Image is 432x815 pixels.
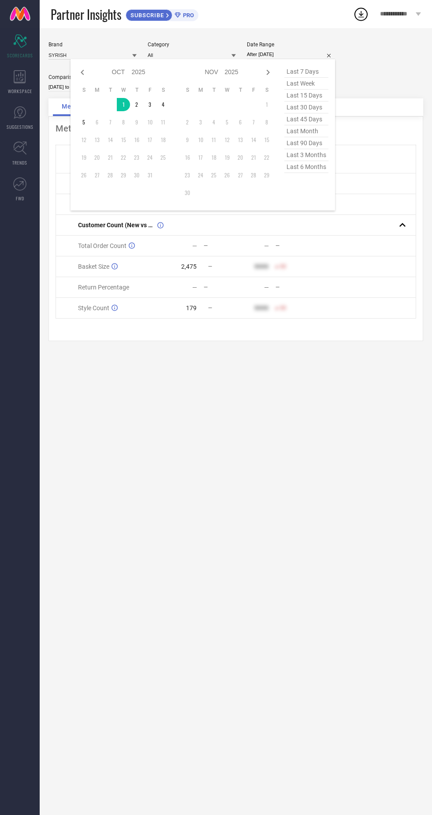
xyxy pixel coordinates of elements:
[263,67,273,78] div: Next month
[143,98,156,111] td: Fri Oct 03 2025
[130,86,143,94] th: Thursday
[90,133,104,146] td: Mon Oct 13 2025
[48,41,137,48] div: Brand
[284,125,328,137] span: last month
[208,305,212,311] span: —
[130,116,143,129] td: Thu Oct 09 2025
[78,242,127,249] span: Total Order Count
[284,78,328,90] span: last week
[284,90,328,101] span: last 15 days
[247,151,260,164] td: Fri Nov 21 2025
[143,133,156,146] td: Fri Oct 17 2025
[156,86,170,94] th: Saturday
[156,116,170,129] td: Sat Oct 11 2025
[156,98,170,111] td: Sat Oct 04 2025
[220,169,234,182] td: Wed Nov 26 2025
[260,86,273,94] th: Saturday
[77,116,90,129] td: Sun Oct 05 2025
[78,304,109,312] span: Style Count
[90,151,104,164] td: Mon Oct 20 2025
[181,133,194,146] td: Sun Nov 09 2025
[77,67,88,78] div: Previous month
[247,116,260,129] td: Fri Nov 07 2025
[181,186,194,199] td: Sun Nov 30 2025
[254,304,268,312] div: 9999
[143,169,156,182] td: Fri Oct 31 2025
[208,263,212,270] span: —
[12,159,27,166] span: TRENDS
[260,133,273,146] td: Sat Nov 15 2025
[284,113,328,125] span: last 45 days
[156,133,170,146] td: Sat Oct 18 2025
[276,284,307,290] div: —
[194,116,207,129] td: Mon Nov 03 2025
[260,98,273,111] td: Sat Nov 01 2025
[77,169,90,182] td: Sun Oct 26 2025
[284,101,328,113] span: last 30 days
[78,284,129,291] span: Return Percentage
[186,304,197,312] div: 179
[260,151,273,164] td: Sat Nov 22 2025
[284,137,328,149] span: last 90 days
[78,263,109,270] span: Basket Size
[220,116,234,129] td: Wed Nov 05 2025
[280,305,286,311] span: 50
[78,222,155,229] span: Customer Count (New vs Repeat)
[220,151,234,164] td: Wed Nov 19 2025
[104,86,117,94] th: Tuesday
[117,116,130,129] td: Wed Oct 08 2025
[104,151,117,164] td: Tue Oct 21 2025
[181,263,197,270] div: 2,475
[247,169,260,182] td: Fri Nov 28 2025
[234,151,247,164] td: Thu Nov 20 2025
[104,116,117,129] td: Tue Oct 07 2025
[104,169,117,182] td: Tue Oct 28 2025
[234,86,247,94] th: Thursday
[143,86,156,94] th: Friday
[260,116,273,129] td: Sat Nov 08 2025
[192,242,197,249] div: —
[181,116,194,129] td: Sun Nov 02 2025
[126,7,198,21] a: SUBSCRIBEPRO
[77,86,90,94] th: Sunday
[130,151,143,164] td: Thu Oct 23 2025
[234,116,247,129] td: Thu Nov 06 2025
[8,88,32,94] span: WORKSPACE
[194,151,207,164] td: Mon Nov 17 2025
[207,133,220,146] td: Tue Nov 11 2025
[117,133,130,146] td: Wed Oct 15 2025
[90,169,104,182] td: Mon Oct 27 2025
[126,12,166,19] span: SUBSCRIBE
[7,124,34,130] span: SUGGESTIONS
[117,169,130,182] td: Wed Oct 29 2025
[77,133,90,146] td: Sun Oct 12 2025
[62,103,86,110] span: Metrics
[104,133,117,146] td: Tue Oct 14 2025
[234,133,247,146] td: Thu Nov 13 2025
[156,151,170,164] td: Sat Oct 25 2025
[56,123,416,134] div: Metrics
[207,169,220,182] td: Tue Nov 25 2025
[207,116,220,129] td: Tue Nov 04 2025
[48,83,137,92] input: Select comparison period
[220,133,234,146] td: Wed Nov 12 2025
[192,284,197,291] div: —
[117,151,130,164] td: Wed Oct 22 2025
[220,86,234,94] th: Wednesday
[254,263,268,270] div: 9999
[130,133,143,146] td: Thu Oct 16 2025
[264,242,269,249] div: —
[247,86,260,94] th: Friday
[247,133,260,146] td: Fri Nov 14 2025
[48,74,137,80] div: Comparison Period
[194,133,207,146] td: Mon Nov 10 2025
[264,284,269,291] div: —
[280,263,286,270] span: 50
[148,41,236,48] div: Category
[51,5,121,23] span: Partner Insights
[247,50,335,59] input: Select date range
[234,169,247,182] td: Thu Nov 27 2025
[77,151,90,164] td: Sun Oct 19 2025
[90,116,104,129] td: Mon Oct 06 2025
[90,86,104,94] th: Monday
